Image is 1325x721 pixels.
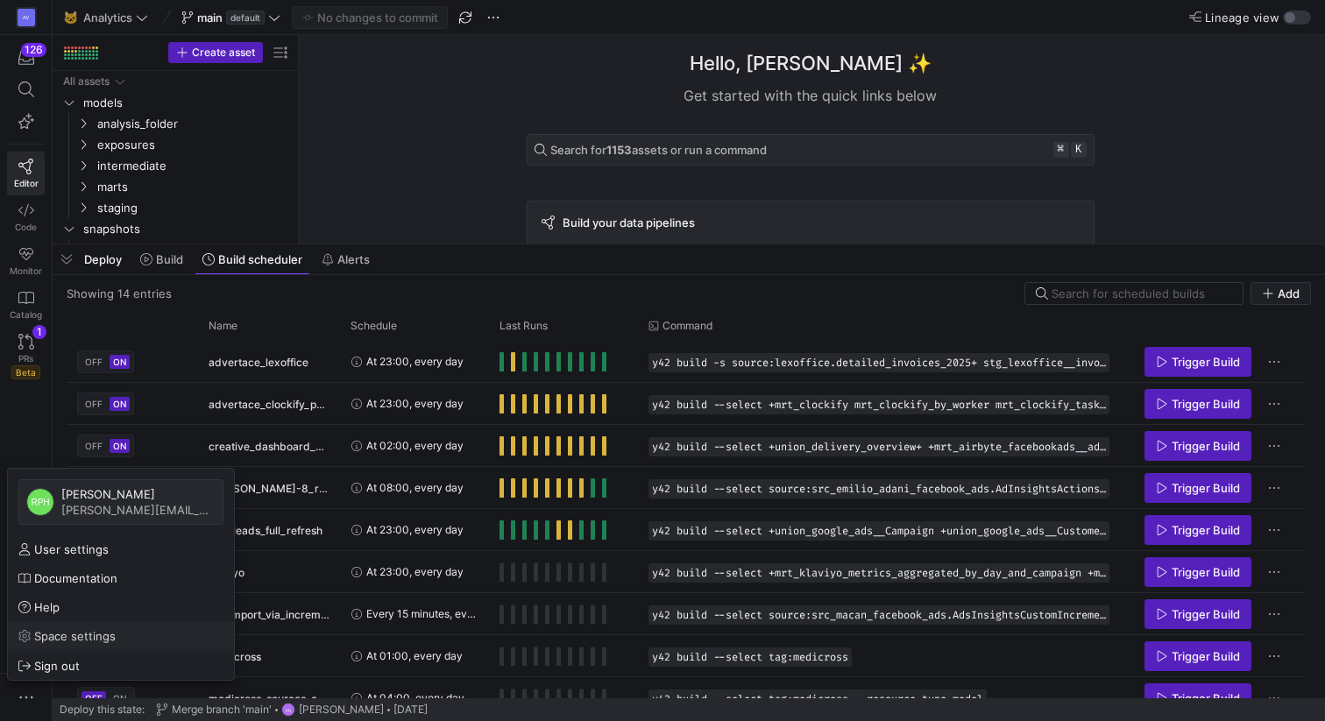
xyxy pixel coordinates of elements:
span: Sign out [34,659,80,673]
span: [PERSON_NAME] [61,487,216,501]
span: Help [34,600,60,614]
span: Documentation [34,571,117,585]
span: Space settings [34,629,116,643]
div: RPH [26,488,54,516]
span: User settings [34,542,109,556]
span: [PERSON_NAME][EMAIL_ADDRESS][PERSON_NAME][DOMAIN_NAME] [61,503,216,517]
